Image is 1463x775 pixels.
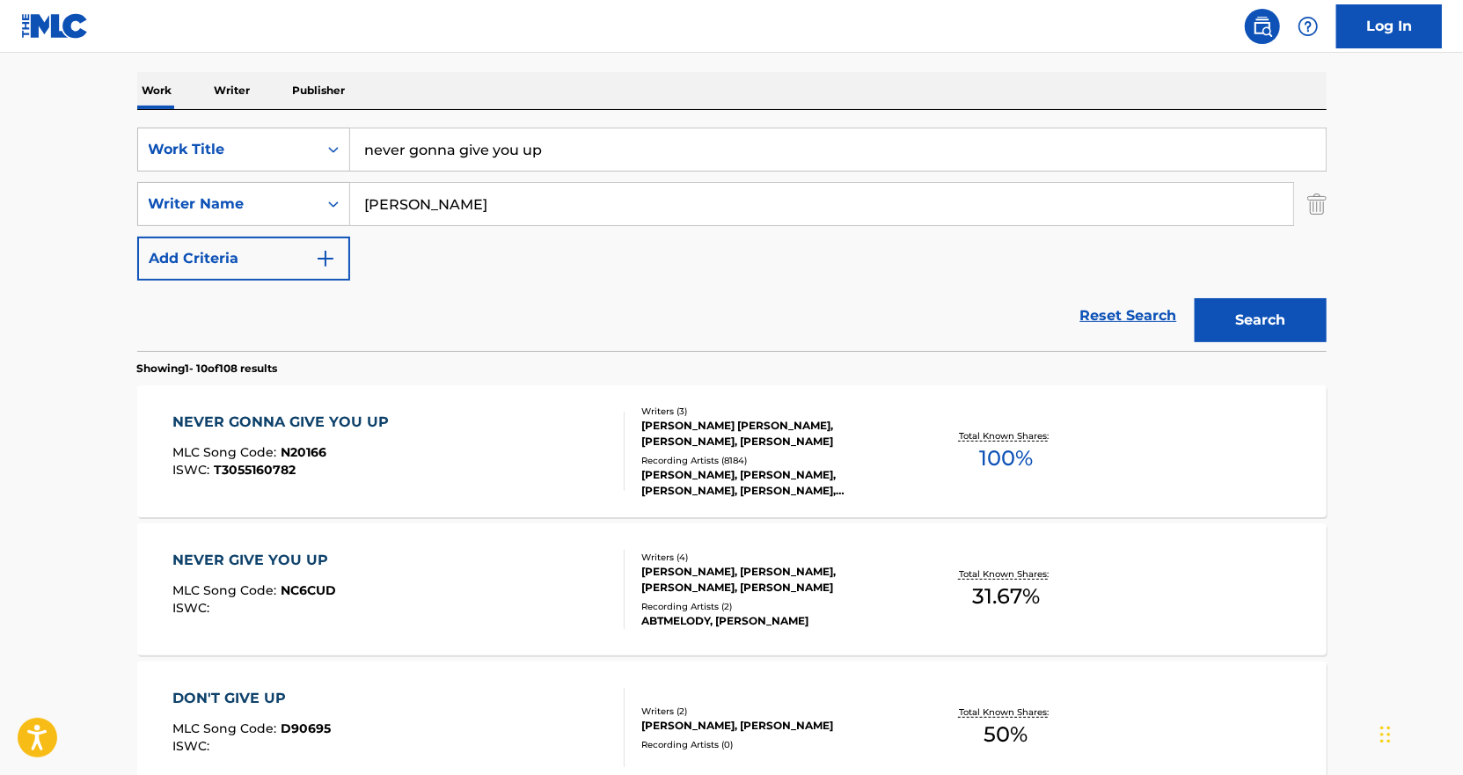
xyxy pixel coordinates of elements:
[979,442,1033,474] span: 100 %
[172,600,214,616] span: ISWC :
[1291,9,1326,44] div: Help
[1336,4,1442,48] a: Log In
[214,462,296,478] span: T3055160782
[137,361,278,377] p: Showing 1 - 10 of 108 results
[137,385,1327,517] a: NEVER GONNA GIVE YOU UPMLC Song Code:N20166ISWC:T3055160782Writers (3)[PERSON_NAME] [PERSON_NAME]...
[315,248,336,269] img: 9d2ae6d4665cec9f34b9.svg
[172,738,214,754] span: ISWC :
[172,550,337,571] div: NEVER GIVE YOU UP
[137,128,1327,351] form: Search Form
[281,582,336,598] span: NC6CUD
[1252,16,1273,37] img: search
[172,688,331,709] div: DON'T GIVE UP
[172,444,281,460] span: MLC Song Code :
[209,72,256,109] p: Writer
[137,72,178,109] p: Work
[281,720,331,736] span: D90695
[641,405,907,418] div: Writers ( 3 )
[641,705,907,718] div: Writers ( 2 )
[288,72,351,109] p: Publisher
[641,738,907,751] div: Recording Artists ( 0 )
[172,462,214,478] span: ISWC :
[172,720,281,736] span: MLC Song Code :
[641,418,907,450] div: [PERSON_NAME] [PERSON_NAME], [PERSON_NAME], [PERSON_NAME]
[641,551,907,564] div: Writers ( 4 )
[1380,708,1391,761] div: Drag
[1375,691,1463,775] iframe: Chat Widget
[641,564,907,596] div: [PERSON_NAME], [PERSON_NAME], [PERSON_NAME], [PERSON_NAME]
[172,582,281,598] span: MLC Song Code :
[641,613,907,629] div: ABTMELODY, [PERSON_NAME]
[641,600,907,613] div: Recording Artists ( 2 )
[137,237,350,281] button: Add Criteria
[21,13,89,39] img: MLC Logo
[1195,298,1327,342] button: Search
[972,581,1040,612] span: 31.67 %
[1072,296,1186,335] a: Reset Search
[149,194,307,215] div: Writer Name
[641,467,907,499] div: [PERSON_NAME], [PERSON_NAME], [PERSON_NAME], [PERSON_NAME], [PERSON_NAME]
[959,429,1053,442] p: Total Known Shares:
[1298,16,1319,37] img: help
[984,719,1028,750] span: 50 %
[959,567,1053,581] p: Total Known Shares:
[137,523,1327,655] a: NEVER GIVE YOU UPMLC Song Code:NC6CUDISWC:Writers (4)[PERSON_NAME], [PERSON_NAME], [PERSON_NAME],...
[1245,9,1280,44] a: Public Search
[641,718,907,734] div: [PERSON_NAME], [PERSON_NAME]
[281,444,326,460] span: N20166
[641,454,907,467] div: Recording Artists ( 8184 )
[1307,182,1327,226] img: Delete Criterion
[959,706,1053,719] p: Total Known Shares:
[149,139,307,160] div: Work Title
[172,412,398,433] div: NEVER GONNA GIVE YOU UP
